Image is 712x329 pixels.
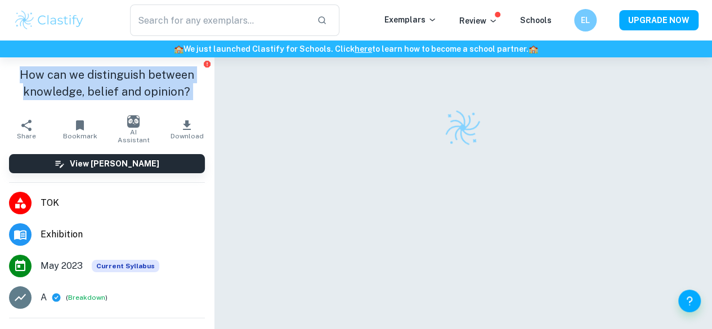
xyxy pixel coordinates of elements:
[130,4,308,36] input: Search for any exemplars...
[9,66,205,100] h1: How can we distinguish between knowledge, belief and opinion?
[384,13,437,26] p: Exemplars
[619,10,698,30] button: UPGRADE NOW
[41,259,83,273] span: May 2023
[520,16,552,25] a: Schools
[203,60,212,68] button: Report issue
[41,291,47,304] p: A
[174,44,183,53] span: 🏫
[459,15,498,27] p: Review
[442,106,484,148] img: Clastify logo
[171,132,204,140] span: Download
[14,9,85,31] img: Clastify logo
[63,132,97,140] span: Bookmark
[53,114,107,145] button: Bookmark
[2,43,710,55] h6: We just launched Clastify for Schools. Click to learn how to become a school partner.
[127,115,140,128] img: AI Assistant
[17,132,36,140] span: Share
[92,260,159,272] div: This exemplar is based on the current syllabus. Feel free to refer to it for inspiration/ideas wh...
[114,128,154,144] span: AI Assistant
[529,44,538,53] span: 🏫
[107,114,160,145] button: AI Assistant
[41,228,205,241] span: Exhibition
[68,292,105,303] button: Breakdown
[574,9,597,31] button: EL
[678,290,701,312] button: Help and Feedback
[355,44,372,53] a: here
[70,157,159,170] h6: View [PERSON_NAME]
[41,196,205,210] span: TOK
[9,154,205,173] button: View [PERSON_NAME]
[579,14,592,26] h6: EL
[92,260,159,272] span: Current Syllabus
[66,292,108,303] span: ( )
[160,114,214,145] button: Download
